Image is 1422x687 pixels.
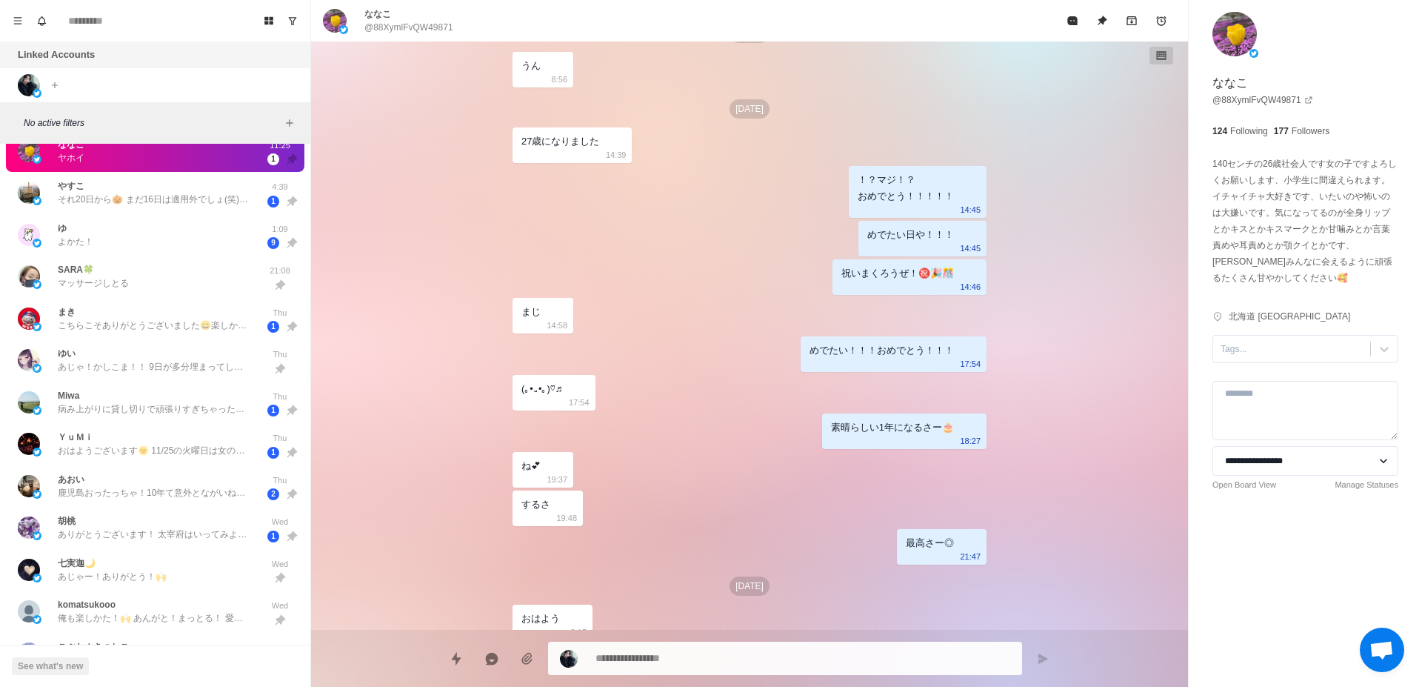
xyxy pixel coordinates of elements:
p: 俺も楽しかた！🙌 あんがと！まっとる！ 愛しとるよ！ [58,611,250,625]
img: picture [1249,49,1258,58]
button: Notifications [30,9,53,33]
span: 9 [267,237,279,249]
button: See what's new [12,657,89,675]
p: 14:45 [960,240,981,256]
div: ね💕︎ [521,458,541,474]
button: Unpin [1087,6,1117,36]
img: picture [18,643,40,665]
button: Add filters [281,114,298,132]
img: picture [18,308,40,330]
img: picture [33,89,41,98]
p: 21:08 [261,265,298,277]
img: picture [1212,12,1257,56]
p: おはようございます🌞 11/25の火曜日は女の子の日と被るかもしれないので他の日にちにしてもらえると安心かもです！ タメ語全然いいですよ！私もタメ語でいいですか？ [58,444,250,457]
img: picture [33,322,41,331]
p: 北海道 [GEOGRAPHIC_DATA] [1229,310,1350,323]
p: Wed [261,600,298,612]
p: ゆい [58,347,76,360]
span: 1 [267,196,279,208]
img: picture [33,406,41,415]
div: (｡•᎑•｡)♡♬ [521,381,563,397]
span: 1 [267,405,279,416]
img: picture [18,140,40,162]
div: 素晴らしい1年になるさー🎂 [831,419,954,436]
button: Board View [257,9,281,33]
p: 14:39 [606,147,627,163]
img: picture [33,490,41,499]
img: picture [18,74,40,96]
p: 17:54 [960,356,981,372]
p: 七実迦🌙 [58,557,96,570]
p: こぶたぬきつねこ [58,640,129,654]
p: やすこ [58,179,84,193]
img: picture [18,391,40,414]
p: よかた！ [58,235,93,248]
p: 胡桃 [58,514,76,528]
p: ななこ [58,138,84,151]
button: Archive [1117,6,1146,36]
div: ！？マジ！？ おめでとう！！！！！ [858,172,954,205]
img: picture [560,650,578,668]
p: 14:58 [547,317,567,333]
button: Add media [513,644,542,674]
p: @88XymlFvQW49871 [364,21,453,34]
img: picture [18,265,40,288]
img: picture [18,559,40,581]
p: あじゃー！ありがとう！🙌 [58,570,167,583]
p: Thu [261,391,298,403]
p: 8:56 [552,71,567,87]
a: Open Board View [1212,479,1276,491]
button: Add reminder [1146,6,1176,36]
button: Mark as read [1058,6,1087,36]
p: Following [1230,125,1268,138]
p: まき [58,305,76,319]
p: ななこ [1212,74,1248,92]
button: Add account [46,76,64,94]
img: picture [339,25,348,34]
p: 21:47 [960,548,981,565]
span: 2 [267,488,279,500]
p: ななこ [364,7,391,21]
div: チャットを開く [1360,628,1404,672]
button: Menu [6,9,30,33]
button: Show unread conversations [281,9,304,33]
img: picture [18,224,40,246]
span: 1 [267,531,279,542]
div: めでたい！！！おめでとう！！！ [810,342,954,359]
p: ありがとうございます！ 太宰府はいってみようってはなしには なっています 参考にさせていただけますね！ [58,528,250,541]
img: picture [18,349,40,371]
p: 8:15 [571,624,587,640]
p: Wed [261,558,298,571]
img: picture [33,531,41,540]
div: めでたい日や！！！ [867,227,954,243]
p: Thu [261,307,298,319]
img: picture [18,182,40,204]
div: 祝いまくろうぜ！㊗️🎉🎊 [841,265,954,282]
div: 27歳になりました [521,133,599,150]
img: picture [33,280,41,289]
img: picture [33,239,41,248]
img: picture [33,574,41,583]
p: 11:25 [261,139,298,152]
p: No active filters [24,116,281,130]
p: [DATE] [730,577,770,596]
img: picture [18,475,40,497]
p: ＹｕＭｉ [58,431,93,444]
p: ゆ [58,222,67,235]
p: Thu [261,432,298,445]
p: あおい [58,473,84,486]
p: 19:37 [547,471,567,488]
span: 1 [267,447,279,459]
img: picture [18,517,40,539]
img: picture [33,196,41,205]
div: おはよう [521,611,560,627]
p: それ20日から🎃 まだ16日は適用外でしょ(笑) じゃあ買ってみるか！ 毎回使っていけば拡張にもなるかもだよね 口コミで拡張目的と中イキ目的が多いんだよね🤔 指2本入るようになったとか、バイブが... [58,193,250,206]
p: 177 [1274,125,1289,138]
img: picture [33,615,41,624]
p: 18:27 [960,433,981,449]
p: 4:39 [261,181,298,193]
p: Thu [261,474,298,487]
p: あじゃ！かしこま！！ 9日が多分埋まってしまって16日はゴリゴリあいとらす！ 会いてぇー [58,360,250,374]
span: 1 [267,153,279,165]
a: @88XymlFvQW49871 [1212,93,1313,107]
